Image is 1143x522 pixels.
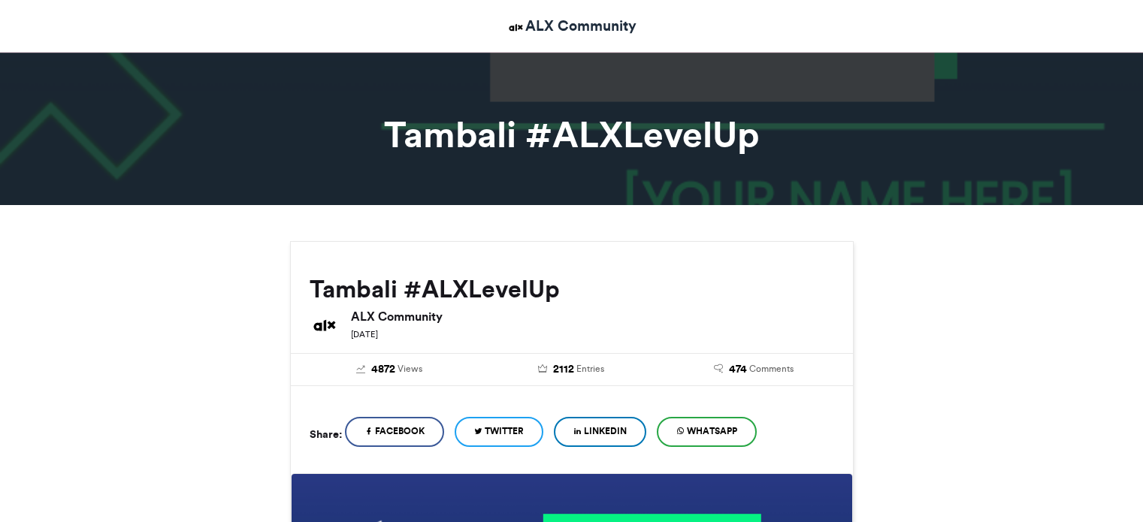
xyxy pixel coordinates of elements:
[674,361,834,378] a: 474 Comments
[485,424,524,438] span: Twitter
[155,116,989,152] h1: Tambali #ALXLevelUp
[310,424,342,444] h5: Share:
[576,362,604,376] span: Entries
[455,417,543,447] a: Twitter
[310,276,834,303] h2: Tambali #ALXLevelUp
[351,310,834,322] h6: ALX Community
[398,362,422,376] span: Views
[584,424,627,438] span: LinkedIn
[506,15,637,37] a: ALX Community
[687,424,737,438] span: WhatsApp
[553,361,574,378] span: 2112
[345,417,444,447] a: Facebook
[310,310,340,340] img: ALX Community
[375,424,425,438] span: Facebook
[491,361,652,378] a: 2112 Entries
[729,361,747,378] span: 474
[371,361,395,378] span: 4872
[554,417,646,447] a: LinkedIn
[351,329,378,339] small: [DATE]
[310,361,470,378] a: 4872 Views
[657,417,757,447] a: WhatsApp
[506,18,525,37] img: ALX Community
[749,362,794,376] span: Comments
